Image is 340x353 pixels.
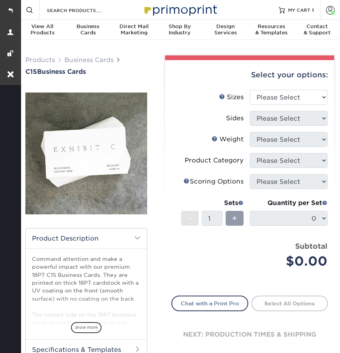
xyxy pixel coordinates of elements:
[250,198,328,208] div: Quantity per Set
[288,7,310,13] span: MY CART
[248,20,294,41] a: Resources& Templates
[25,68,147,75] h1: Business Cards
[295,242,328,250] strong: Subtotal
[203,23,248,30] span: Design
[203,23,248,36] div: Services
[111,23,157,36] div: Marketing
[25,68,147,75] a: C1SBusiness Cards
[157,20,203,41] a: Shop ByIndustry
[157,23,203,30] span: Shop By
[25,68,37,75] span: C1S
[181,198,244,208] div: Sets
[25,56,55,64] a: Products
[256,252,328,271] div: $0.00
[111,20,157,41] a: Direct MailMarketing
[25,93,147,214] img: C1S 01
[157,23,203,36] div: Industry
[232,212,237,224] span: +
[141,1,219,18] img: Primoprint
[2,329,66,350] iframe: Google Customer Reviews
[46,5,122,15] input: SEARCH PRODUCTS.....
[111,23,157,30] span: Direct Mail
[248,23,294,30] span: Resources
[26,228,147,248] h2: Product Description
[294,20,340,41] a: Contact& Support
[65,23,111,30] span: Business
[212,135,244,144] div: Weight
[20,23,65,36] div: Products
[171,60,328,90] div: Select your options:
[294,23,340,36] div: & Support
[65,20,111,41] a: BusinessCards
[251,296,328,311] a: Select All Options
[20,20,65,41] a: View AllProducts
[71,322,101,333] span: show more
[64,56,114,64] a: Business Cards
[203,20,248,41] a: DesignServices
[65,23,111,36] div: Cards
[183,177,244,186] div: Scoring Options
[20,23,65,30] span: View All
[185,156,244,165] div: Product Category
[248,23,294,36] div: & Templates
[171,296,248,311] a: Chat with a Print Pro
[219,93,244,102] div: Sizes
[226,114,244,123] div: Sides
[294,23,340,30] span: Contact
[188,212,192,224] span: -
[312,7,314,12] span: 1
